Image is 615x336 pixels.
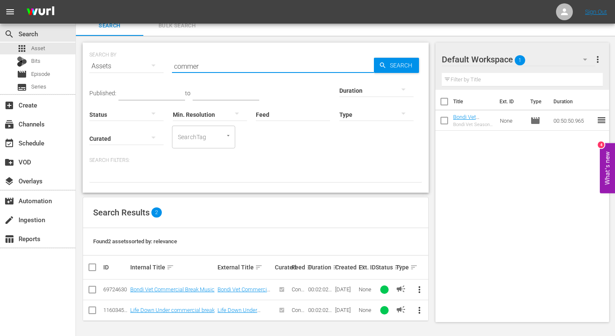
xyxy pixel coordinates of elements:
[497,110,527,131] td: None
[453,90,495,113] th: Title
[20,2,61,22] img: ans4CAIJ8jUAAAAAAAAAAAAAAAAAAAAAAAAgQb4GAAAAAAAAAAAAAAAAAAAAAAAAJMjXAAAAAAAAAAAAAAAAAAAAAAAAgAT5G...
[335,307,356,313] div: [DATE]
[359,307,373,313] div: None
[4,100,14,110] span: Create
[414,285,424,295] span: more_vert
[31,44,45,53] span: Asset
[4,234,14,244] span: Reports
[31,70,50,78] span: Episode
[17,82,27,92] span: Series
[4,196,14,206] span: Automation
[275,264,289,271] div: Curated
[442,48,596,71] div: Default Workspace
[333,263,340,271] span: sort
[17,69,27,79] span: Episode
[359,264,373,271] div: Ext. ID
[218,262,272,272] div: External Title
[4,29,14,39] span: Search
[550,110,596,131] td: 00:50:50.965
[494,90,525,113] th: Ext. ID
[4,176,14,186] span: Overlays
[335,286,356,293] div: [DATE]
[396,262,407,272] div: Type
[453,114,493,152] a: Bondi Vet Season 7 Episode 2 (Bondi Vet Season 7 Episode 2 (VARIANT))
[548,90,599,113] th: Duration
[148,21,206,31] span: Bulk Search
[17,43,27,54] span: Asset
[596,115,607,125] span: reorder
[396,284,406,294] span: AD
[89,90,116,97] span: Published:
[4,215,14,225] span: Ingestion
[5,7,15,17] span: menu
[530,116,540,126] span: Episode
[130,262,215,272] div: Internal Title
[409,280,430,300] button: more_vert
[130,307,215,313] a: Life Down Under commercial break
[89,157,422,164] p: Search Filters:
[376,262,393,272] div: Status
[453,122,493,127] div: Bondi Vet Season 7 Episode 2
[409,300,430,320] button: more_vert
[396,304,406,314] span: AD
[81,21,138,31] span: Search
[292,307,306,320] span: Content
[359,286,373,293] div: None
[308,262,333,272] div: Duration
[292,286,306,299] span: Content
[93,207,150,218] span: Search Results
[414,305,424,315] span: more_vert
[585,8,607,15] a: Sign Out
[308,307,333,313] div: 00:02:02.048
[593,54,603,65] span: more_vert
[306,263,314,271] span: sort
[374,58,419,73] button: Search
[593,49,603,70] button: more_vert
[103,307,128,313] div: 116034564
[31,57,40,65] span: Bits
[130,286,215,293] a: Bondi Vet Commercial Break Music
[103,264,128,271] div: ID
[224,132,232,140] button: Open
[255,263,263,271] span: sort
[4,138,14,148] span: Schedule
[218,286,271,299] a: Bondi Vet Commercial Break Music
[308,286,333,293] div: 00:02:02.000
[167,263,174,271] span: sort
[515,51,525,69] span: 1
[103,286,128,293] div: 69724630
[525,90,548,113] th: Type
[335,262,356,272] div: Created
[151,207,162,218] span: 2
[17,56,27,67] div: Bits
[4,119,14,129] span: Channels
[185,90,191,97] span: to
[600,143,615,193] button: Open Feedback Widget
[598,141,604,148] div: 4
[93,238,177,245] span: Found 2 assets sorted by: relevance
[292,262,306,272] div: Feed
[218,307,261,320] a: Life Down Under commercial break
[4,157,14,167] span: VOD
[387,58,419,73] span: Search
[89,54,164,78] div: Assets
[31,83,46,91] span: Series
